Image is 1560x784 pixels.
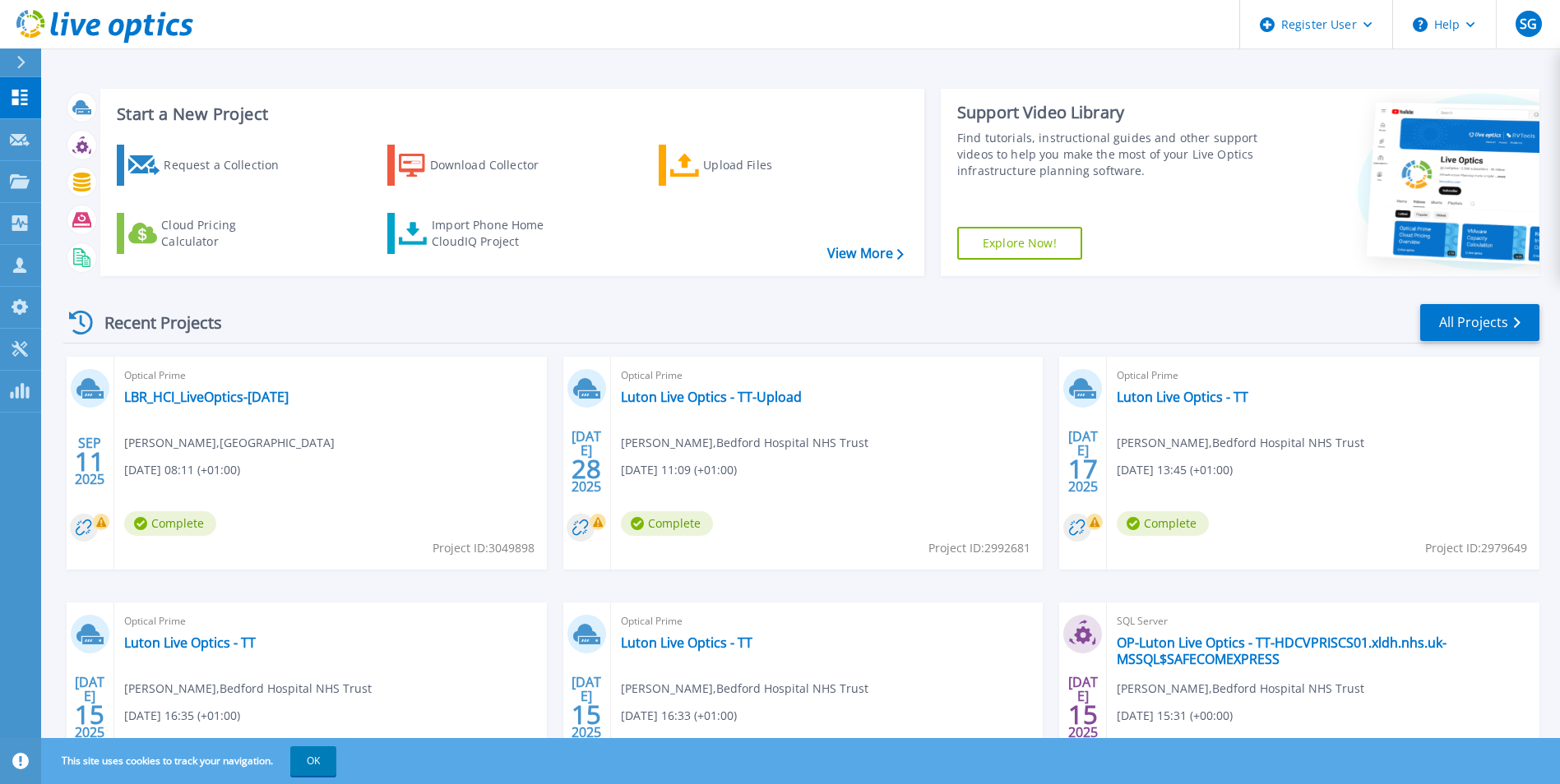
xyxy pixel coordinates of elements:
[124,634,256,651] a: Luton Live Optics - TT
[117,145,300,186] a: Request a Collection
[74,677,105,737] div: [DATE] 2025
[1117,612,1530,630] span: SQL Server
[63,302,244,343] div: Recent Projects
[117,105,903,123] h3: Start a New Project
[164,149,295,182] div: Request a Collection
[387,145,571,186] a: Download Collector
[1117,707,1233,725] span: [DATE] 15:31 (+00:00)
[621,434,868,452] span: [PERSON_NAME] , Bedford Hospital NHS Trust
[433,539,535,557] span: Project ID: 3049898
[1425,539,1527,557] span: Project ID: 2979649
[1117,367,1530,385] span: Optical Prime
[659,145,842,186] a: Upload Files
[117,213,300,254] a: Cloud Pricing Calculator
[1117,461,1233,479] span: [DATE] 13:45 (+01:00)
[621,707,737,725] span: [DATE] 16:33 (+01:00)
[74,431,105,491] div: SEP 2025
[1068,708,1098,722] span: 15
[124,511,216,536] span: Complete
[571,431,602,491] div: [DATE] 2025
[621,367,1034,385] span: Optical Prime
[124,680,372,698] span: [PERSON_NAME] , Bedford Hospital NHS Trust
[1067,431,1099,491] div: [DATE] 2025
[571,677,602,737] div: [DATE] 2025
[703,149,835,182] div: Upload Files
[124,612,537,630] span: Optical Prime
[957,130,1262,179] div: Find tutorials, instructional guides and other support videos to help you make the most of your L...
[1520,17,1537,30] span: SG
[1117,680,1364,698] span: [PERSON_NAME] , Bedford Hospital NHS Trust
[1117,511,1209,536] span: Complete
[621,612,1034,630] span: Optical Prime
[621,511,713,536] span: Complete
[75,708,104,722] span: 15
[124,434,335,452] span: [PERSON_NAME] , [GEOGRAPHIC_DATA]
[124,461,240,479] span: [DATE] 08:11 (+01:00)
[621,680,868,698] span: [PERSON_NAME] , Bedford Hospital NHS Trust
[621,634,752,651] a: Luton Live Optics - TT
[928,539,1030,557] span: Project ID: 2992681
[1117,434,1364,452] span: [PERSON_NAME] , Bedford Hospital NHS Trust
[827,246,904,261] a: View More
[290,746,336,776] button: OK
[621,389,802,405] a: Luton Live Optics - TT-Upload
[1068,462,1098,476] span: 17
[957,227,1082,260] a: Explore Now!
[1117,389,1248,405] a: Luton Live Optics - TT
[572,708,601,722] span: 15
[1117,634,1530,667] a: OP-Luton Live Optics - TT-HDCVPRISCS01.xldh.nhs.uk-MSSQL$SAFECOMEXPRESS
[45,746,336,776] span: This site uses cookies to track your navigation.
[124,389,289,405] a: LBR_HCI_LiveOptics-[DATE]
[621,461,737,479] span: [DATE] 11:09 (+01:00)
[161,217,293,250] div: Cloud Pricing Calculator
[1067,677,1099,737] div: [DATE] 2025
[430,149,562,182] div: Download Collector
[572,462,601,476] span: 28
[1420,304,1539,341] a: All Projects
[75,454,104,468] span: 11
[124,707,240,725] span: [DATE] 16:35 (+01:00)
[957,102,1262,123] div: Support Video Library
[432,217,560,250] div: Import Phone Home CloudIQ Project
[124,367,537,385] span: Optical Prime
